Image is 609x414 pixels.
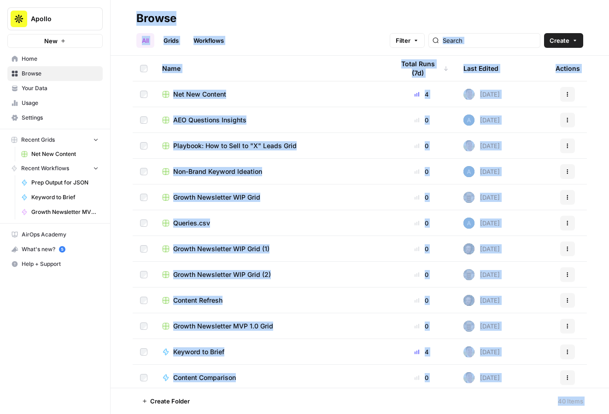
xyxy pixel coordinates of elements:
button: Create Folder [136,394,195,408]
img: he81ibor8lsei4p3qvg4ugbvimgp [463,166,474,177]
div: [DATE] [463,321,500,332]
a: Growth Newsletter WIP Grid (1) [162,244,380,253]
div: 0 [394,244,449,253]
div: What's new? [8,242,102,256]
div: [DATE] [463,269,500,280]
img: he81ibor8lsei4p3qvg4ugbvimgp [463,115,474,126]
div: 0 [394,218,449,228]
a: Prep Output for JSON [17,175,103,190]
div: Name [162,56,380,81]
div: 0 [394,141,449,150]
a: Usage [7,96,103,110]
div: [DATE] [463,192,500,203]
button: Workspace: Apollo [7,7,103,30]
a: 5 [59,246,65,253]
span: AEO Questions Insights [173,115,246,125]
div: Browse [136,11,176,26]
span: Prep Output for JSON [31,178,99,187]
a: Growth Newsletter WIP Grid (2) [162,270,380,279]
button: What's new? 5 [7,242,103,257]
span: Growth Newsletter WIP Grid (2) [173,270,271,279]
div: Last Edited [463,56,498,81]
a: Growth Newsletter WIP Grid [162,193,380,202]
span: Filter [396,36,410,45]
img: 99f2gcj60tl1tjps57nny4cf0tt1 [463,140,474,151]
a: Content Comparison [162,373,380,382]
div: 0 [394,167,449,176]
a: Browse [7,66,103,81]
div: 0 [394,373,449,382]
img: Apollo Logo [11,11,27,27]
img: 99f2gcj60tl1tjps57nny4cf0tt1 [463,372,474,383]
span: Growth Newsletter MVP 1.1 [31,208,99,216]
span: Settings [22,114,99,122]
span: Playbook: How to Sell to "X" Leads Grid [173,141,297,150]
a: Net New Content [17,147,103,161]
button: Create [544,33,583,48]
img: 8ivot7l2pq4l44h1ec6c3jfbmivc [463,321,474,332]
img: 99f2gcj60tl1tjps57nny4cf0tt1 [463,89,474,100]
span: Net New Content [173,90,226,99]
div: [DATE] [463,295,500,306]
a: Non-Brand Keyword Ideation [162,167,380,176]
div: 0 [394,322,449,331]
img: 8ivot7l2pq4l44h1ec6c3jfbmivc [463,269,474,280]
span: Help + Support [22,260,99,268]
span: Growth Newsletter MVP 1.0 Grid [173,322,273,331]
a: Keyword to Brief [162,347,380,356]
div: 4 [394,347,449,356]
div: 0 [394,296,449,305]
a: All [136,33,154,48]
a: Net New Content [162,90,380,99]
span: Your Data [22,84,99,92]
div: [DATE] [463,218,500,229]
span: Queries.csv [173,218,210,228]
a: AirOps Academy [7,227,103,242]
span: Create [550,36,569,45]
span: New [44,36,58,46]
div: 0 [394,115,449,125]
span: Non-Brand Keyword Ideation [173,167,262,176]
div: 0 [394,270,449,279]
img: 8ivot7l2pq4l44h1ec6c3jfbmivc [463,192,474,203]
div: [DATE] [463,140,500,151]
span: Net New Content [31,150,99,158]
button: New [7,34,103,48]
div: [DATE] [463,89,500,100]
button: Recent Grids [7,133,103,147]
div: [DATE] [463,115,500,126]
div: [DATE] [463,166,500,177]
img: xqyknumvwcwzrq9hj7fdf50g4vmx [463,295,474,306]
img: he81ibor8lsei4p3qvg4ugbvimgp [463,218,474,229]
button: Recent Workflows [7,161,103,175]
a: Growth Newsletter MVP 1.0 Grid [162,322,380,331]
input: Search [443,36,536,45]
a: Workflows [188,33,229,48]
a: Playbook: How to Sell to "X" Leads Grid [162,141,380,150]
span: Keyword to Brief [173,347,224,356]
span: AirOps Academy [22,230,99,239]
span: Apollo [31,14,87,23]
a: Content Refresh [162,296,380,305]
img: xqyknumvwcwzrq9hj7fdf50g4vmx [463,243,474,254]
span: Recent Grids [21,136,55,144]
div: Total Runs (7d) [394,56,449,81]
a: Keyword to Brief [17,190,103,205]
span: Browse [22,69,99,78]
span: Create Folder [150,397,190,406]
a: Queries.csv [162,218,380,228]
span: Recent Workflows [21,164,69,172]
span: Home [22,55,99,63]
a: Growth Newsletter MVP 1.1 [17,205,103,219]
span: Content Refresh [173,296,223,305]
div: [DATE] [463,346,500,357]
div: 4 [394,90,449,99]
div: 40 Items [558,397,583,406]
button: Filter [390,33,425,48]
a: Settings [7,110,103,125]
a: Grids [158,33,184,48]
span: Growth Newsletter WIP Grid (1) [173,244,269,253]
span: Content Comparison [173,373,236,382]
span: Keyword to Brief [31,193,99,201]
button: Help + Support [7,257,103,271]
